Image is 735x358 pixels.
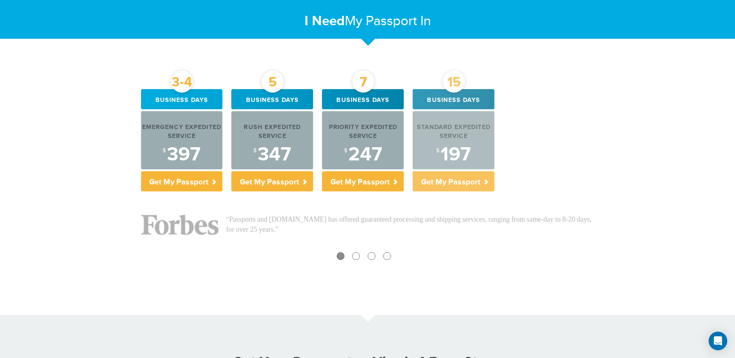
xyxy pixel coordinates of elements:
[231,171,313,191] p: Get My Passport
[413,123,494,141] div: Standard Expedited Service
[322,89,404,191] a: 7 Business days Priority Expedited Service $247 Get My Passport
[141,123,223,141] div: Emergency Expedited Service
[366,13,431,29] span: Passport In
[322,123,404,141] div: Priority Expedited Service
[163,148,166,154] sup: $
[322,89,404,109] div: Business days
[231,145,313,164] div: 347
[352,71,374,93] div: 7
[226,215,594,234] p: “Passports and [DOMAIN_NAME] has offered guaranteed processing and shipping services, ranging fro...
[413,89,494,109] div: Business days
[141,89,223,191] a: 3-4 Business days Emergency Expedited Service $397 Get My Passport
[443,71,465,93] div: 15
[253,148,256,154] sup: $
[141,145,223,164] div: 397
[141,215,219,235] img: Forbes
[231,89,313,109] div: Business days
[322,171,404,191] p: Get My Passport
[709,332,727,350] div: Open Intercom Messenger
[231,123,313,141] div: Rush Expedited Service
[413,89,494,191] a: 15 Business days Standard Expedited Service $197 Get My Passport
[436,148,439,154] sup: $
[344,148,347,154] sup: $
[322,145,404,164] div: 247
[141,171,223,191] p: Get My Passport
[262,71,284,93] div: 5
[413,171,494,191] p: Get My Passport
[413,145,494,164] div: 197
[141,89,223,109] div: Business days
[231,89,313,191] a: 5 Business days Rush Expedited Service $347 Get My Passport
[305,13,345,29] strong: I Need
[141,13,594,29] h2: My
[171,71,193,93] div: 3-4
